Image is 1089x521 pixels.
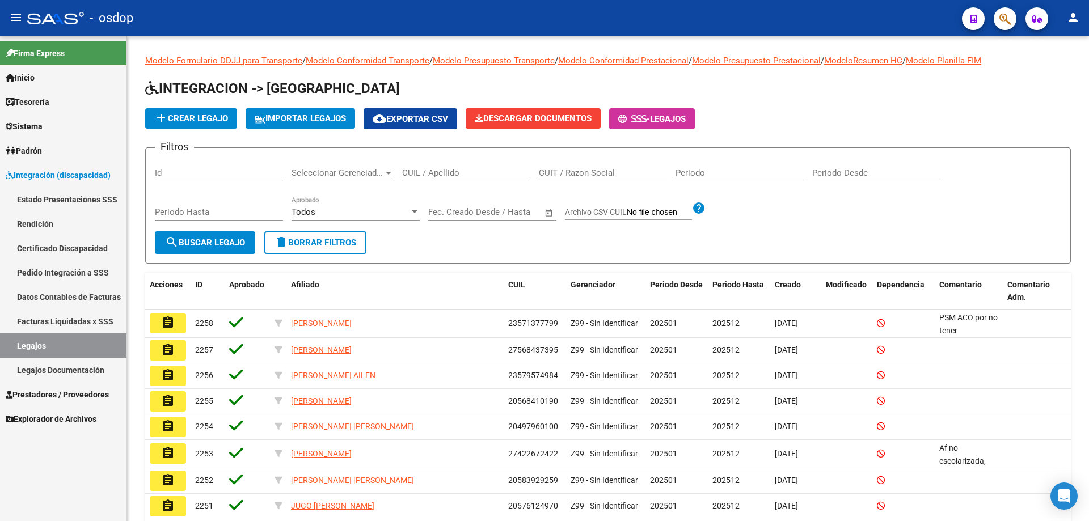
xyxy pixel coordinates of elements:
span: 202512 [712,345,740,354]
mat-icon: assignment [161,368,175,382]
span: [DATE] [775,319,798,328]
span: Padrón [6,145,42,157]
span: 20583929259 [508,476,558,485]
span: 202512 [712,449,740,458]
span: PSM ACO por no tener colegiatura en Santa Fé [939,313,1016,361]
mat-icon: assignment [161,394,175,408]
input: Archivo CSV CUIL [627,207,692,218]
span: 2257 [195,345,213,354]
datatable-header-cell: Comentario [935,273,1003,310]
mat-icon: assignment [161,316,175,329]
mat-icon: delete [275,235,288,249]
button: Descargar Documentos [466,108,601,129]
span: Z99 - Sin Identificar [571,371,638,380]
span: [PERSON_NAME] [291,319,352,328]
span: Dependencia [877,280,925,289]
span: Gerenciador [571,280,615,289]
span: 202501 [650,476,677,485]
mat-icon: search [165,235,179,249]
span: 20576124970 [508,501,558,510]
button: Exportar CSV [364,108,457,129]
span: Prestadores / Proveedores [6,388,109,401]
span: 202501 [650,371,677,380]
datatable-header-cell: Aprobado [225,273,270,310]
mat-icon: menu [9,11,23,24]
span: 2253 [195,449,213,458]
button: Crear Legajo [145,108,237,129]
span: 202501 [650,396,677,405]
span: 202512 [712,396,740,405]
span: 20497960100 [508,422,558,431]
button: -Legajos [609,108,695,129]
span: Z99 - Sin Identificar [571,476,638,485]
span: 20568410190 [508,396,558,405]
span: Z99 - Sin Identificar [571,345,638,354]
span: [DATE] [775,476,798,485]
mat-icon: assignment [161,343,175,357]
span: Comentario Adm. [1007,280,1050,302]
span: Creado [775,280,801,289]
span: 202501 [650,422,677,431]
button: IMPORTAR LEGAJOS [246,108,355,129]
datatable-header-cell: Creado [770,273,821,310]
span: [PERSON_NAME] [291,345,352,354]
span: [PERSON_NAME] [PERSON_NAME] [291,422,414,431]
mat-icon: assignment [161,473,175,487]
span: [DATE] [775,396,798,405]
span: - [618,114,650,124]
a: Modelo Formulario DDJJ para Transporte [145,56,302,66]
span: Integración (discapacidad) [6,169,111,181]
div: Open Intercom Messenger [1050,482,1078,510]
span: [PERSON_NAME] [291,449,352,458]
span: 202501 [650,345,677,354]
mat-icon: add [154,111,168,125]
datatable-header-cell: Afiliado [286,273,504,310]
datatable-header-cell: Periodo Hasta [708,273,770,310]
span: [DATE] [775,422,798,431]
span: Todos [292,207,315,217]
span: Crear Legajo [154,113,228,124]
span: Descargar Documentos [475,113,592,124]
span: 202501 [650,501,677,510]
a: Modelo Presupuesto Transporte [433,56,555,66]
datatable-header-cell: Periodo Desde [645,273,708,310]
span: Comentario [939,280,982,289]
span: Exportar CSV [373,114,448,124]
mat-icon: assignment [161,420,175,433]
span: Inicio [6,71,35,84]
span: Periodo Desde [650,280,703,289]
span: 2251 [195,501,213,510]
span: 23571377799 [508,319,558,328]
span: IMPORTAR LEGAJOS [255,113,346,124]
mat-icon: cloud_download [373,112,386,125]
mat-icon: assignment [161,499,175,512]
span: [DATE] [775,449,798,458]
a: Modelo Planilla FIM [906,56,981,66]
span: Firma Express [6,47,65,60]
span: [PERSON_NAME] AILEN [291,371,375,380]
span: Sistema [6,120,43,133]
a: Modelo Conformidad Transporte [306,56,429,66]
span: 2258 [195,319,213,328]
span: Z99 - Sin Identificar [571,501,638,510]
span: 202512 [712,422,740,431]
span: Tesorería [6,96,49,108]
mat-icon: assignment [161,446,175,460]
datatable-header-cell: Comentario Adm. [1003,273,1071,310]
span: 23579574984 [508,371,558,380]
h3: Filtros [155,139,194,155]
a: ModeloResumen HC [824,56,902,66]
span: Af no escolarizada, Fono única prestación. [939,443,986,491]
span: 202512 [712,319,740,328]
span: [DATE] [775,345,798,354]
span: Aprobado [229,280,264,289]
datatable-header-cell: Modificado [821,273,872,310]
span: Seleccionar Gerenciador [292,168,383,178]
datatable-header-cell: ID [191,273,225,310]
input: Fecha inicio [428,207,474,217]
datatable-header-cell: Acciones [145,273,191,310]
mat-icon: help [692,201,706,215]
span: 2255 [195,396,213,405]
span: 202501 [650,319,677,328]
span: Periodo Hasta [712,280,764,289]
